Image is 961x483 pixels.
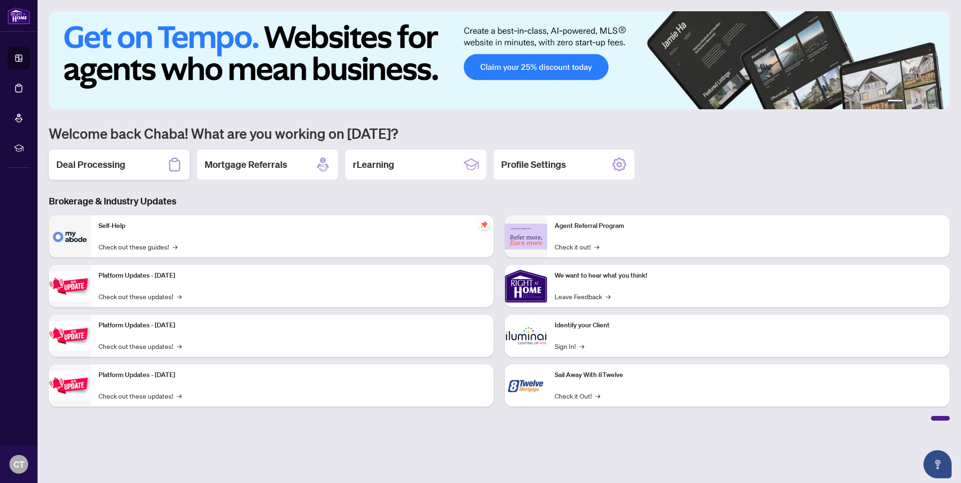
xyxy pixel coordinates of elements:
span: → [580,341,584,351]
button: 3 [914,100,918,104]
h2: rLearning [353,158,394,171]
img: Agent Referral Program [505,224,547,249]
span: → [177,341,182,351]
img: logo [8,7,30,24]
span: → [595,391,600,401]
p: Identify your Client [555,320,942,331]
img: Platform Updates - June 23, 2025 [49,371,91,400]
h2: Mortgage Referrals [205,158,287,171]
a: Check it Out!→ [555,391,600,401]
span: pushpin [479,219,490,230]
span: → [606,291,610,302]
span: → [173,241,177,252]
h2: Profile Settings [501,158,566,171]
p: Sail Away With 8Twelve [555,370,942,380]
a: Leave Feedback→ [555,291,610,302]
p: Agent Referral Program [555,221,942,231]
img: We want to hear what you think! [505,265,547,307]
span: → [177,291,182,302]
a: Check out these updates!→ [99,341,182,351]
img: Slide 0 [49,11,950,109]
button: 4 [922,100,925,104]
button: 5 [929,100,933,104]
img: Self-Help [49,215,91,257]
span: → [595,241,599,252]
a: Check out these updates!→ [99,391,182,401]
button: 6 [937,100,940,104]
a: Check out these updates!→ [99,291,182,302]
button: Open asap [923,450,952,478]
a: Check out these guides!→ [99,241,177,252]
h1: Welcome back Chaba! What are you working on [DATE]? [49,124,950,142]
h3: Brokerage & Industry Updates [49,195,950,208]
img: Identify your Client [505,315,547,357]
img: Sail Away With 8Twelve [505,364,547,407]
h2: Deal Processing [56,158,125,171]
p: Self-Help [99,221,486,231]
button: 1 [888,100,903,104]
p: Platform Updates - [DATE] [99,370,486,380]
p: Platform Updates - [DATE] [99,320,486,331]
img: Platform Updates - July 8, 2025 [49,321,91,351]
button: 2 [907,100,910,104]
span: → [177,391,182,401]
span: CT [14,458,24,471]
p: We want to hear what you think! [555,271,942,281]
a: Sign In!→ [555,341,584,351]
a: Check it out!→ [555,241,599,252]
p: Platform Updates - [DATE] [99,271,486,281]
img: Platform Updates - July 21, 2025 [49,272,91,301]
